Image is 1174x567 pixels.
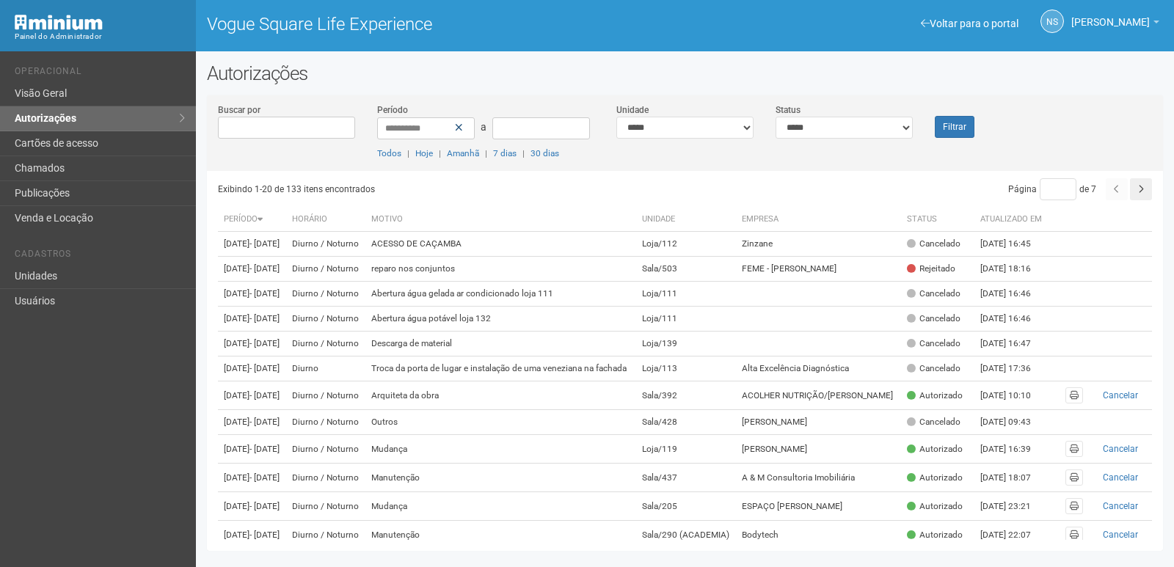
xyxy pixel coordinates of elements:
a: Amanhã [447,148,479,158]
th: Status [901,208,974,232]
td: reparo nos conjuntos [365,257,636,282]
td: [DATE] 16:47 [974,332,1055,356]
span: - [DATE] [249,238,280,249]
a: NS [1040,10,1064,33]
img: Minium [15,15,103,30]
span: - [DATE] [249,472,280,483]
td: Loja/113 [636,356,737,381]
td: Loja/111 [636,307,737,332]
td: [DATE] [218,232,286,257]
td: [DATE] 22:07 [974,521,1055,549]
td: FEME - [PERSON_NAME] [736,257,901,282]
td: Troca da porta de lugar e instalação de uma veneziana na fachada [365,356,636,381]
button: Cancelar [1095,441,1146,457]
button: Cancelar [1095,387,1146,403]
div: Autorizado [907,389,963,402]
span: - [DATE] [249,417,280,427]
a: Voltar para o portal [921,18,1018,29]
td: [DATE] [218,435,286,464]
td: Loja/139 [636,332,737,356]
span: - [DATE] [249,263,280,274]
div: Autorizado [907,529,963,541]
a: 30 dias [531,148,559,158]
span: Página de 7 [1008,184,1096,194]
td: [PERSON_NAME] [736,435,901,464]
td: Diurno / Noturno [286,410,365,435]
td: [DATE] 16:45 [974,232,1055,257]
td: A & M Consultoria Imobiliária [736,464,901,492]
th: Unidade [636,208,737,232]
span: - [DATE] [249,288,280,299]
span: Nicolle Silva [1071,2,1150,28]
th: Motivo [365,208,636,232]
span: - [DATE] [249,501,280,511]
td: Sala/428 [636,410,737,435]
td: Loja/112 [636,232,737,257]
td: Sala/290 (ACADEMIA) [636,521,737,549]
h2: Autorizações [207,62,1163,84]
div: Autorizado [907,443,963,456]
div: Cancelado [907,238,960,250]
button: Filtrar [935,116,974,138]
div: Rejeitado [907,263,955,275]
td: [DATE] [218,464,286,492]
span: - [DATE] [249,390,280,400]
td: [DATE] 23:21 [974,492,1055,521]
a: [PERSON_NAME] [1071,18,1159,30]
td: Bodytech [736,521,901,549]
a: Todos [377,148,401,158]
span: a [481,121,486,133]
td: Diurno / Noturno [286,332,365,356]
td: Sala/392 [636,381,737,410]
td: [DATE] [218,410,286,435]
div: Cancelado [907,312,960,325]
th: Empresa [736,208,901,232]
span: - [DATE] [249,530,280,540]
label: Unidade [616,103,649,117]
span: - [DATE] [249,338,280,348]
td: Manutenção [365,464,636,492]
a: Hoje [415,148,433,158]
td: [DATE] [218,307,286,332]
td: Loja/111 [636,282,737,307]
td: Descarga de material [365,332,636,356]
li: Operacional [15,66,185,81]
td: ACOLHER NUTRIÇÃO/[PERSON_NAME] [736,381,901,410]
div: Painel do Administrador [15,30,185,43]
td: [DATE] 17:36 [974,356,1055,381]
button: Cancelar [1095,527,1146,543]
span: - [DATE] [249,363,280,373]
li: Cadastros [15,249,185,264]
td: Diurno / Noturno [286,464,365,492]
div: Cancelado [907,416,960,428]
div: Exibindo 1-20 de 133 itens encontrados [218,178,688,200]
td: Diurno / Noturno [286,381,365,410]
td: Alta Excelência Diagnóstica [736,356,901,381]
span: | [522,148,525,158]
div: Autorizado [907,472,963,484]
label: Status [776,103,801,117]
button: Cancelar [1095,498,1146,514]
td: [DATE] 18:07 [974,464,1055,492]
td: Diurno [286,356,365,381]
td: [DATE] 10:10 [974,381,1055,410]
button: Cancelar [1095,469,1146,486]
td: [DATE] [218,356,286,381]
label: Buscar por [218,103,260,117]
span: | [485,148,487,158]
td: Loja/119 [636,435,737,464]
td: Zinzane [736,232,901,257]
td: Abertura água gelada ar condicionado loja 111 [365,282,636,307]
td: [DATE] 16:39 [974,435,1055,464]
td: ACESSO DE CAÇAMBA [365,232,636,257]
span: - [DATE] [249,313,280,323]
a: 7 dias [493,148,517,158]
label: Período [377,103,408,117]
td: [DATE] [218,282,286,307]
td: Sala/437 [636,464,737,492]
td: Diurno / Noturno [286,435,365,464]
div: Cancelado [907,362,960,375]
th: Atualizado em [974,208,1055,232]
th: Horário [286,208,365,232]
td: Diurno / Noturno [286,492,365,521]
